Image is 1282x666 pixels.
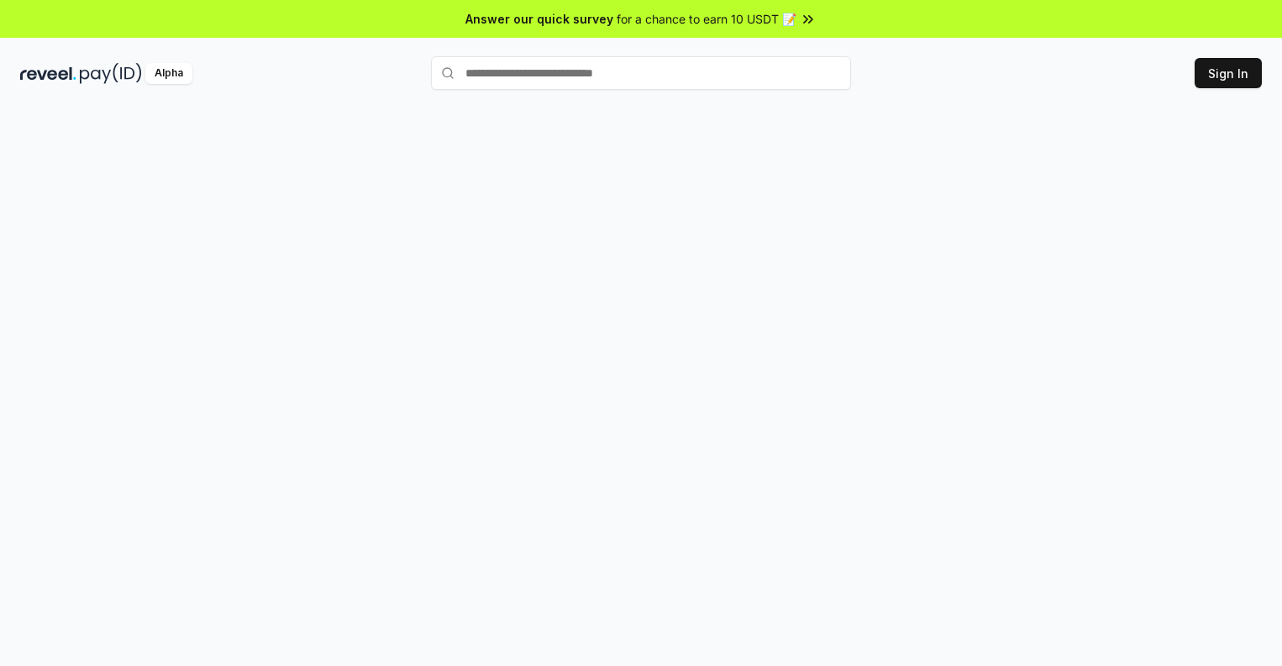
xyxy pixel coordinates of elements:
[80,63,142,84] img: pay_id
[20,63,76,84] img: reveel_dark
[617,10,796,28] span: for a chance to earn 10 USDT 📝
[465,10,613,28] span: Answer our quick survey
[145,63,192,84] div: Alpha
[1195,58,1262,88] button: Sign In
